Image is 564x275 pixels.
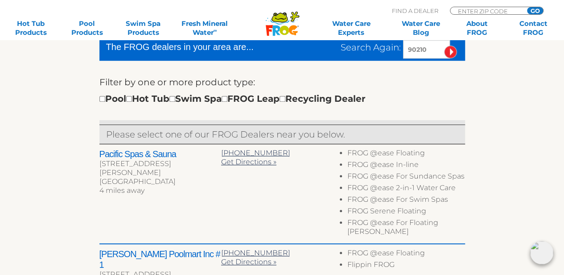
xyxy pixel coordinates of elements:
li: Flippin FROG [347,260,465,272]
a: [PHONE_NUMBER] [221,149,290,157]
div: [GEOGRAPHIC_DATA] [99,177,221,186]
input: Submit [444,46,457,58]
div: The FROG dealers in your area are... [106,40,286,54]
a: Fresh MineralWater∞ [177,19,232,37]
p: Find A Dealer [392,7,438,15]
a: Get Directions » [221,158,276,166]
h2: [PERSON_NAME] Poolmart Inc # 1 [99,249,221,270]
h2: Pacific Spas & Sauna [99,149,221,159]
a: Water CareExperts [316,19,387,37]
input: Zip Code Form [457,7,517,15]
p: Please select one of our FROG Dealers near you below. [106,127,458,142]
li: FROG @ease For Swim Spas [347,195,465,207]
a: Water CareBlog [399,19,443,37]
input: GO [527,7,543,14]
span: 4 miles away [99,186,144,195]
sup: ∞ [214,27,217,33]
label: Filter by one or more product type: [99,75,255,89]
a: [PHONE_NUMBER] [221,249,290,257]
li: FROG @ease 2-in-1 Water Care [347,183,465,195]
li: FROG @ease For Sundance Spas [347,172,465,183]
a: Swim SpaProducts [121,19,165,37]
li: FROG @ease Floating [347,149,465,160]
a: PoolProducts [65,19,109,37]
div: [STREET_ADDRESS][PERSON_NAME] [99,159,221,177]
span: Search Again: [341,42,401,53]
li: FROG @ease Floating [347,249,465,260]
img: openIcon [530,241,553,264]
li: FROG @ease For Floating [PERSON_NAME] [347,218,465,239]
li: FROG Serene Floating [347,207,465,218]
a: Get Directions » [221,258,276,266]
a: ContactFROG [511,19,555,37]
li: FROG @ease In-line [347,160,465,172]
div: Pool Hot Tub Swim Spa FROG Leap Recycling Dealer [99,92,366,106]
a: AboutFROG [455,19,499,37]
a: Hot TubProducts [9,19,53,37]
